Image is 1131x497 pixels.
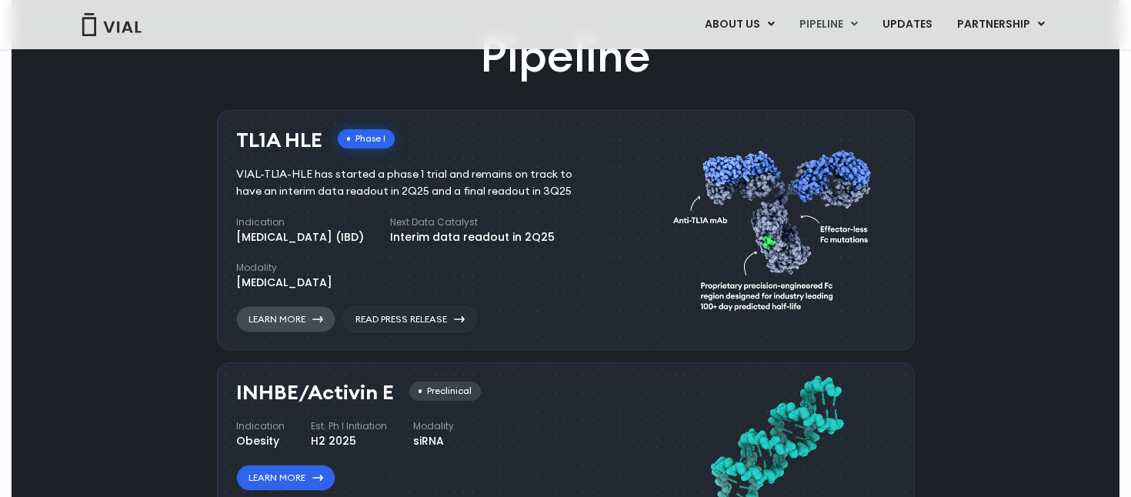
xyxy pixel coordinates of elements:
[236,382,394,404] h3: INHBE/Activin E
[236,215,364,229] h4: Indication
[787,12,869,38] a: PIPELINEMenu Toggle
[413,419,454,433] h4: Modality
[692,12,786,38] a: ABOUT USMenu Toggle
[409,382,481,401] div: Preclinical
[311,433,387,449] div: H2 2025
[673,122,879,333] img: TL1A antibody diagram.
[413,433,454,449] div: siRNA
[236,465,335,491] a: Learn More
[81,13,142,36] img: Vial Logo
[236,275,332,291] div: [MEDICAL_DATA]
[338,129,395,148] div: Phase I
[390,229,555,245] div: Interim data readout in 2Q25
[236,433,285,449] div: Obesity
[870,12,944,38] a: UPDATES
[945,12,1057,38] a: PARTNERSHIPMenu Toggle
[480,24,651,87] h2: Pipeline
[236,229,364,245] div: [MEDICAL_DATA] (IBD)
[236,306,335,332] a: Learn More
[236,261,332,275] h4: Modality
[390,215,555,229] h4: Next Data Catalyst
[236,419,285,433] h4: Indication
[236,129,322,152] h3: TL1A HLE
[343,306,477,332] a: Read Press Release
[236,166,596,200] div: VIAL-TL1A-HLE has started a phase 1 trial and remains on track to have an interim data readout in...
[311,419,387,433] h4: Est. Ph I Initiation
